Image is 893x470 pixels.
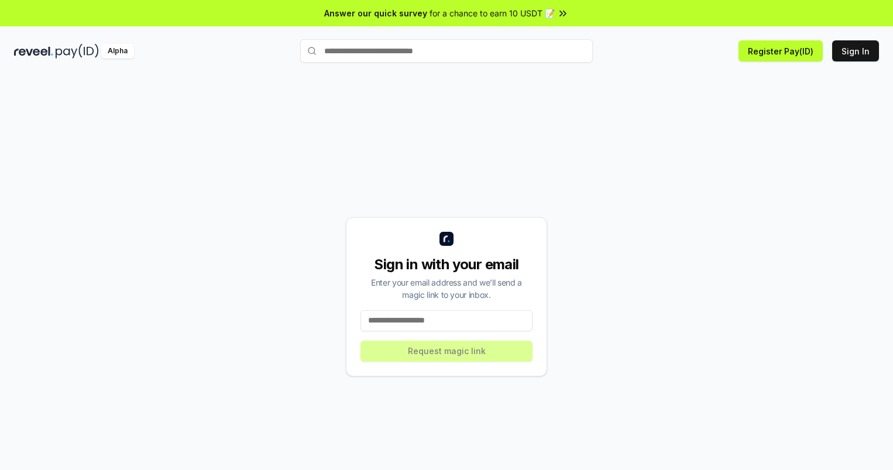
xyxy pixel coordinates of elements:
div: Alpha [101,44,134,59]
button: Register Pay(ID) [739,40,823,61]
button: Sign In [832,40,879,61]
img: pay_id [56,44,99,59]
span: Answer our quick survey [324,7,427,19]
span: for a chance to earn 10 USDT 📝 [430,7,555,19]
div: Enter your email address and we’ll send a magic link to your inbox. [360,276,533,301]
img: logo_small [439,232,454,246]
img: reveel_dark [14,44,53,59]
div: Sign in with your email [360,255,533,274]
